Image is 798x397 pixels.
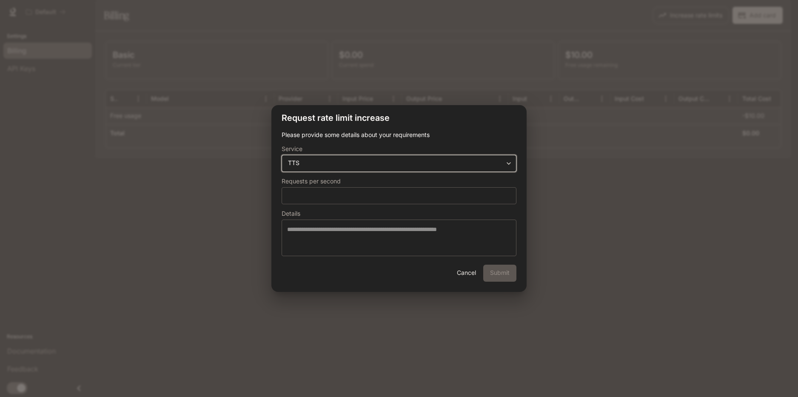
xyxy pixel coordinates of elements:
[453,265,480,282] button: Cancel
[282,178,341,184] p: Requests per second
[282,211,300,217] p: Details
[282,146,302,152] p: Service
[282,159,516,167] div: TTS
[271,105,527,131] h2: Request rate limit increase
[282,131,516,139] p: Please provide some details about your requirements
